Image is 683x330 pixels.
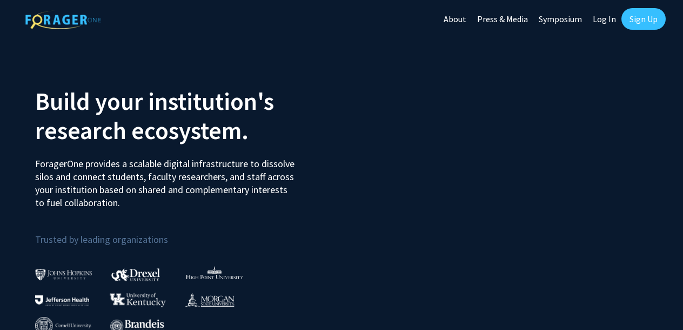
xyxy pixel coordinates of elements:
[111,268,160,281] img: Drexel University
[185,293,235,307] img: Morgan State University
[35,87,333,145] h2: Build your institution's research ecosystem.
[25,10,101,29] img: ForagerOne Logo
[35,218,333,248] p: Trusted by leading organizations
[186,266,243,279] img: High Point University
[621,8,666,30] a: Sign Up
[35,149,298,209] p: ForagerOne provides a scalable digital infrastructure to dissolve silos and connect students, fac...
[35,295,89,306] img: Thomas Jefferson University
[35,269,92,280] img: Johns Hopkins University
[110,293,166,307] img: University of Kentucky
